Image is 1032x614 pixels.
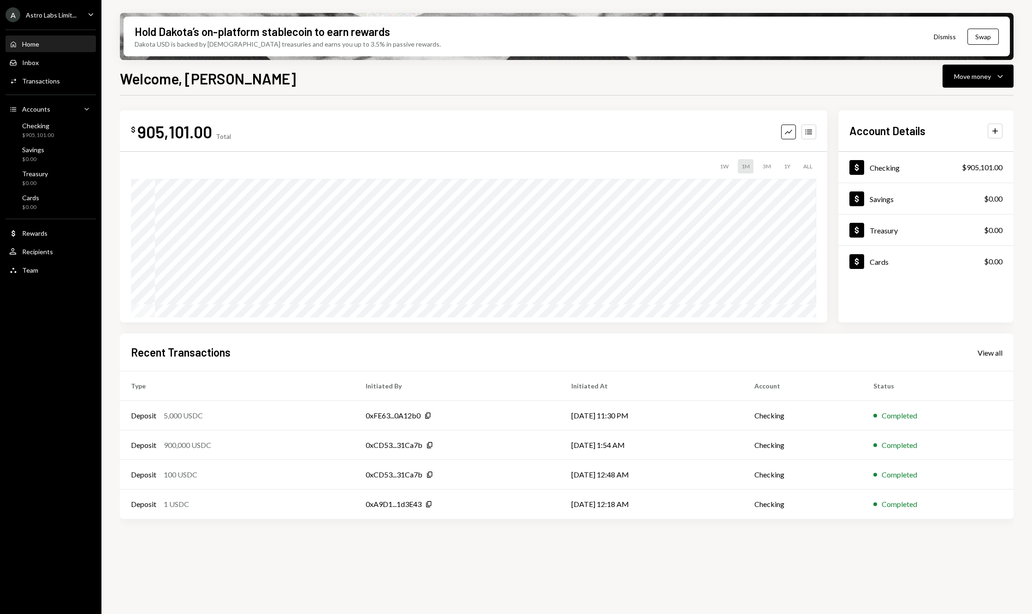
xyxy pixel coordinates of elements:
[131,410,156,421] div: Deposit
[882,499,917,510] div: Completed
[22,194,39,202] div: Cards
[131,125,136,134] div: $
[838,215,1014,245] a: Treasury$0.00
[131,499,156,510] div: Deposit
[6,143,96,165] a: Savings$0.00
[22,179,48,187] div: $0.00
[164,499,189,510] div: 1 USDC
[6,191,96,213] a: Cards$0.00
[967,29,999,45] button: Swap
[355,371,561,401] th: Initiated By
[137,121,212,142] div: 905,101.00
[954,72,991,81] div: Move money
[984,225,1002,236] div: $0.00
[922,26,967,48] button: Dismiss
[560,371,743,401] th: Initiated At
[131,440,156,451] div: Deposit
[22,59,39,66] div: Inbox
[870,163,900,172] div: Checking
[978,348,1002,358] div: View all
[366,469,422,480] div: 0xCD53...31Ca7b
[366,440,422,451] div: 0xCD53...31Ca7b
[22,77,60,85] div: Transactions
[22,155,44,163] div: $0.00
[135,24,390,39] div: Hold Dakota’s on-platform stablecoin to earn rewards
[6,167,96,189] a: Treasury$0.00
[164,469,197,480] div: 100 USDC
[560,460,743,489] td: [DATE] 12:48 AM
[962,162,1002,173] div: $905,101.00
[22,40,39,48] div: Home
[838,183,1014,214] a: Savings$0.00
[978,347,1002,358] a: View all
[743,401,863,430] td: Checking
[838,152,1014,183] a: Checking$905,101.00
[759,159,775,173] div: 3M
[22,105,50,113] div: Accounts
[743,460,863,489] td: Checking
[366,499,421,510] div: 0xA9D1...1d3E43
[882,440,917,451] div: Completed
[882,410,917,421] div: Completed
[984,256,1002,267] div: $0.00
[135,39,441,49] div: Dakota USD is backed by [DEMOGRAPHIC_DATA] treasuries and earns you up to 3.5% in passive rewards.
[870,257,889,266] div: Cards
[738,159,753,173] div: 1M
[22,248,53,256] div: Recipients
[870,195,894,203] div: Savings
[870,226,898,235] div: Treasury
[560,401,743,430] td: [DATE] 11:30 PM
[6,54,96,71] a: Inbox
[862,371,1014,401] th: Status
[164,410,203,421] div: 5,000 USDC
[6,72,96,89] a: Transactions
[22,122,54,130] div: Checking
[22,146,44,154] div: Savings
[131,345,231,360] h2: Recent Transactions
[22,170,48,178] div: Treasury
[6,36,96,52] a: Home
[838,246,1014,277] a: Cards$0.00
[984,193,1002,204] div: $0.00
[743,371,863,401] th: Account
[366,410,421,421] div: 0xFE63...0A12b0
[800,159,816,173] div: ALL
[120,371,355,401] th: Type
[716,159,732,173] div: 1W
[164,440,211,451] div: 900,000 USDC
[560,489,743,519] td: [DATE] 12:18 AM
[22,229,47,237] div: Rewards
[6,101,96,117] a: Accounts
[882,469,917,480] div: Completed
[6,119,96,141] a: Checking$905,101.00
[6,7,20,22] div: A
[780,159,794,173] div: 1Y
[849,123,925,138] h2: Account Details
[22,266,38,274] div: Team
[216,132,231,140] div: Total
[131,469,156,480] div: Deposit
[743,489,863,519] td: Checking
[6,243,96,260] a: Recipients
[6,262,96,278] a: Team
[26,11,77,19] div: Astro Labs Limit...
[120,69,296,88] h1: Welcome, [PERSON_NAME]
[743,430,863,460] td: Checking
[22,131,54,139] div: $905,101.00
[6,225,96,241] a: Rewards
[943,65,1014,88] button: Move money
[560,430,743,460] td: [DATE] 1:54 AM
[22,203,39,211] div: $0.00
